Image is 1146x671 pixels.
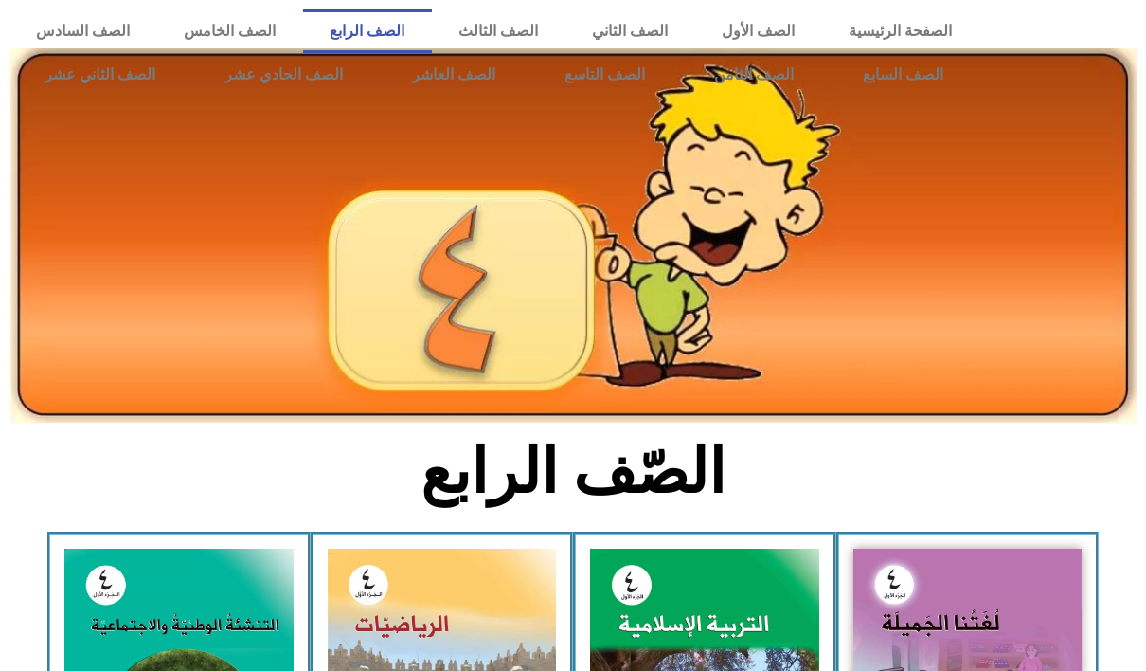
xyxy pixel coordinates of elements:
a: الصف السابع [829,53,978,97]
a: الصف السادس [9,9,157,53]
a: الصف الثاني عشر [9,53,189,97]
a: الصف الخامس [157,9,303,53]
a: الصفحة الرئيسية [821,9,978,53]
a: الصف الثاني [564,9,694,53]
a: الصف الثالث [432,9,565,53]
a: الصف التاسع [530,53,680,97]
a: الصف الرابع [303,9,432,53]
a: الصف الحادي عشر [189,53,377,97]
a: الصف الأول [694,9,821,53]
h2: الصّف الرابع [260,435,886,509]
a: الصف الثامن [680,53,829,97]
a: الصف العاشر [377,53,529,97]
